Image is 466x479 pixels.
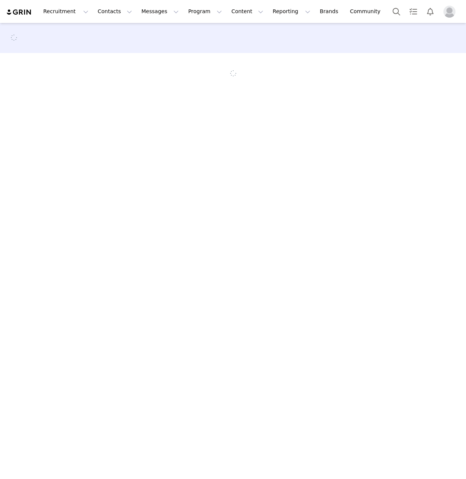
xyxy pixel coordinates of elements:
img: placeholder-profile.jpg [443,6,455,18]
img: grin logo [6,9,32,16]
button: Recruitment [39,3,93,20]
button: Messages [137,3,183,20]
button: Program [184,3,226,20]
button: Reporting [268,3,315,20]
button: Search [388,3,405,20]
a: Brands [315,3,345,20]
button: Profile [439,6,463,18]
a: Tasks [405,3,422,20]
button: Contacts [93,3,137,20]
button: Notifications [422,3,439,20]
a: Community [346,3,389,20]
button: Content [227,3,268,20]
